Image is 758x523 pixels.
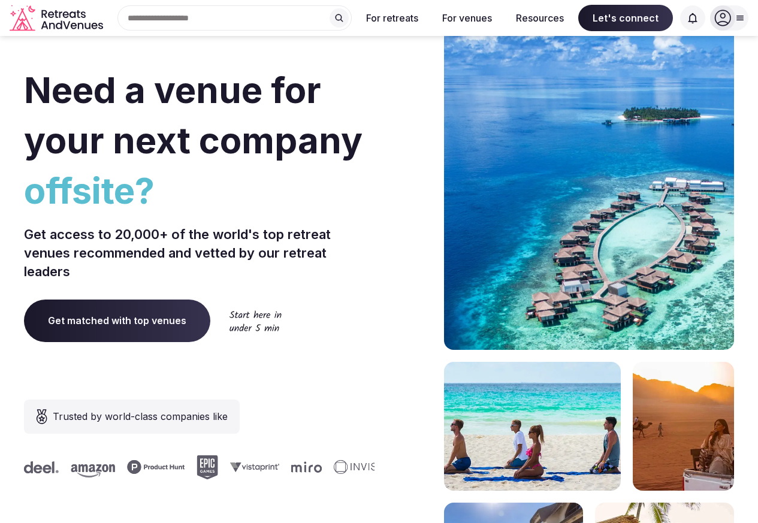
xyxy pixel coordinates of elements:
[21,461,56,473] svg: Deel company logo
[357,5,428,31] button: For retreats
[578,5,673,31] span: Let's connect
[24,165,375,216] span: offsite?
[53,409,228,424] span: Trusted by world-class companies like
[24,68,363,162] span: Need a venue for your next company
[227,462,276,472] svg: Vistaprint company logo
[433,5,502,31] button: For venues
[633,362,734,491] img: woman sitting in back of truck with camels
[24,300,210,341] a: Get matched with top venues
[10,5,105,32] a: Visit the homepage
[506,5,573,31] button: Resources
[229,310,282,331] img: Start here in under 5 min
[331,460,397,474] svg: Invisible company logo
[194,455,215,479] svg: Epic Games company logo
[10,5,105,32] svg: Retreats and Venues company logo
[288,461,319,473] svg: Miro company logo
[444,362,621,491] img: yoga on tropical beach
[24,225,375,280] p: Get access to 20,000+ of the world's top retreat venues recommended and vetted by our retreat lea...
